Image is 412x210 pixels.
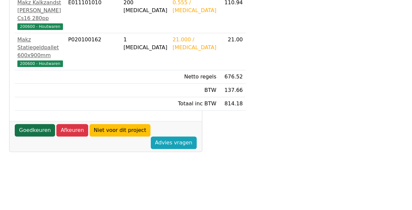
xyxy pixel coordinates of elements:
[89,124,150,136] a: Niet voor dit project
[124,36,167,52] div: 1 [MEDICAL_DATA]
[17,23,63,30] span: 200600 - Houtwaren
[219,84,245,97] td: 137.66
[170,70,219,84] td: Netto regels
[219,70,245,84] td: 676.52
[219,97,245,111] td: 814.18
[66,33,121,70] td: P020100162
[170,97,219,111] td: Totaal inc BTW
[219,33,245,70] td: 21.00
[170,84,219,97] td: BTW
[17,36,63,59] div: Makz Statiegeldpallet 600x900mm
[151,136,197,149] a: Advies vragen
[17,60,63,67] span: 200600 - Houtwaren
[17,36,63,67] a: Makz Statiegeldpallet 600x900mm200600 - Houtwaren
[56,124,88,136] a: Afkeuren
[15,124,55,136] a: Goedkeuren
[172,36,216,52] div: 21.000 / [MEDICAL_DATA]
